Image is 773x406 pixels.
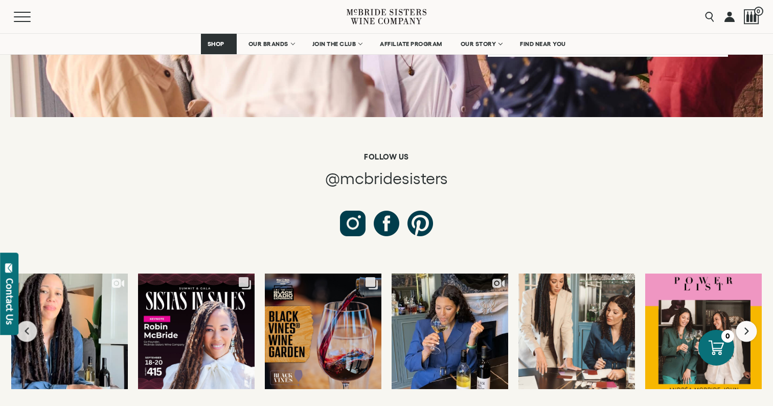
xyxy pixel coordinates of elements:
a: SHOP [201,34,237,54]
a: JOIN THE CLUB [306,34,369,54]
a: You asked. We delivered. Ever since launching Black Girl Magic Wines Wines in... [392,274,508,389]
span: JOIN THE CLUB [312,40,356,48]
a: AFFILIATE PROGRAM [373,34,449,54]
span: 0 [754,7,763,16]
a: It’s my birthday month, and I want to invite you to join our wine club family... [11,274,128,389]
span: SHOP [208,40,225,48]
a: Keynote announcement! Welcome @mcbridesisters to @sistasinsales! She started... [138,274,255,389]
button: Mobile Menu Trigger [14,12,51,22]
a: FIND NEAR YOU [513,34,573,54]
a: OUR STORY [454,34,509,54]
span: AFFILIATE PROGRAM [380,40,442,48]
a: OUR BRANDS [242,34,301,54]
h6: Follow us [64,152,709,162]
span: FIND NEAR YOU [520,40,566,48]
button: Previous slide [16,321,37,342]
a: It's almost time 🤫 Hint: Y'all have been asking for this non-stop since we ... [518,274,635,389]
span: OUR STORY [461,40,496,48]
span: OUR BRANDS [248,40,288,48]
button: Next slide [736,321,757,342]
div: 0 [721,330,734,343]
div: Contact Us [5,278,15,325]
a: The Black Vines®️ Wine Garden is back and pouring better than ever. 🍷✨ Join... [265,274,381,389]
a: Follow us on Instagram [340,211,366,236]
span: @mcbridesisters [325,169,448,187]
a: We’re honored to be named to the 2025 Cherry Bombe Power List alongside so ma... [645,274,762,389]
